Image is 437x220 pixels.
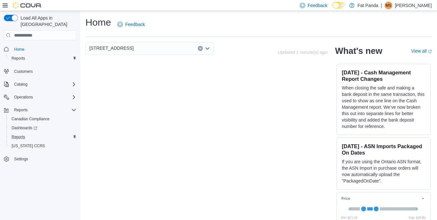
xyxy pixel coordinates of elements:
[9,124,40,132] a: Dashboards
[12,46,27,53] a: Home
[1,44,79,54] button: Home
[85,16,111,29] h1: Home
[14,157,28,162] span: Settings
[9,142,48,150] a: [US_STATE] CCRS
[18,15,76,28] span: Load All Apps in [GEOGRAPHIC_DATA]
[9,55,76,62] span: Reports
[12,106,30,114] button: Reports
[6,141,79,150] button: [US_STATE] CCRS
[1,93,79,102] button: Operations
[6,132,79,141] button: Reports
[12,116,49,122] span: Canadian Compliance
[342,85,425,130] p: When closing the safe and making a bank deposit in the same transaction, this used to show as one...
[1,154,79,164] button: Settings
[308,2,327,9] span: Feedback
[12,56,25,61] span: Reports
[342,143,425,156] h3: [DATE] - ASN Imports Packaged On Dates
[14,47,24,52] span: Home
[198,46,203,51] button: Clear input
[12,155,31,163] a: Settings
[12,155,76,163] span: Settings
[6,54,79,63] button: Reports
[428,50,432,54] svg: External link
[342,69,425,82] h3: [DATE] - Cash Management Report Changes
[205,46,210,51] button: Open list of options
[12,106,76,114] span: Reports
[4,42,76,180] nav: Complex example
[12,143,45,148] span: [US_STATE] CCRS
[1,80,79,89] button: Catalog
[6,123,79,132] a: Dashboards
[12,80,30,88] button: Catalog
[9,142,76,150] span: Washington CCRS
[13,2,42,9] img: Cova
[12,134,25,140] span: Reports
[278,50,327,55] p: Updated 1 minute(s) ago
[335,46,382,56] h2: What's new
[12,68,35,75] a: Customers
[342,158,425,184] p: If you are using the Ontario ASN format, the ASN Import in purchase orders will now automatically...
[9,115,52,123] a: Canadian Compliance
[9,133,76,141] span: Reports
[12,67,76,75] span: Customers
[12,93,76,101] span: Operations
[1,67,79,76] button: Customers
[9,133,28,141] a: Reports
[12,93,36,101] button: Operations
[14,82,27,87] span: Catalog
[9,115,76,123] span: Canadian Compliance
[125,21,145,28] span: Feedback
[386,2,391,9] span: MS
[12,125,37,131] span: Dashboards
[1,106,79,114] button: Reports
[333,2,346,9] input: Dark Mode
[411,48,432,54] a: View allExternal link
[9,55,28,62] a: Reports
[12,45,76,53] span: Home
[381,2,382,9] p: |
[9,124,76,132] span: Dashboards
[14,107,28,113] span: Reports
[12,80,76,88] span: Catalog
[6,114,79,123] button: Canadian Compliance
[395,2,432,9] p: [PERSON_NAME]
[385,2,392,9] div: Mary S.
[14,69,33,74] span: Customers
[89,44,134,52] span: [STREET_ADDRESS]
[115,18,147,31] a: Feedback
[358,2,379,9] p: Fat Panda
[14,95,33,100] span: Operations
